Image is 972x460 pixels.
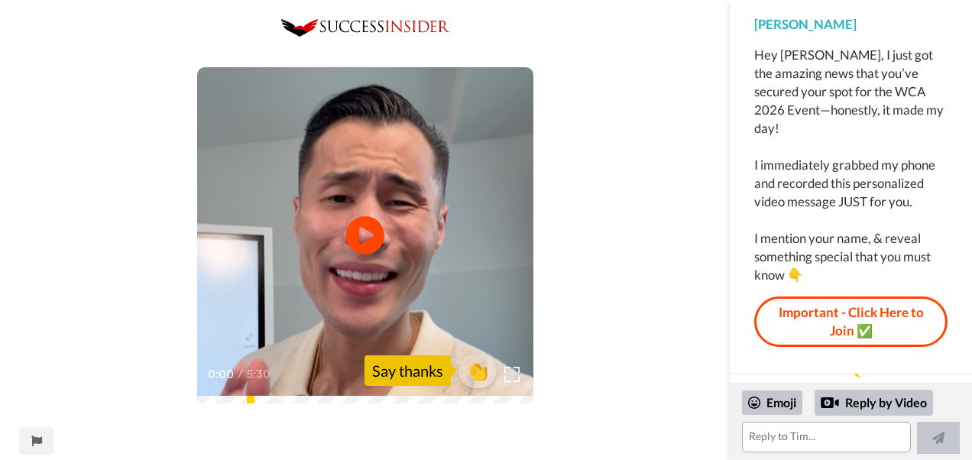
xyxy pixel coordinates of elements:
div: Reply by Video [815,390,933,416]
a: Important - Click Here to Join ✅ [754,296,948,348]
span: 5:30 [246,365,273,384]
div: Reply by Video [821,394,839,412]
span: 0:00 [208,365,235,384]
span: / [238,365,243,384]
div: Say thanks [364,355,451,386]
img: Full screen [504,367,520,382]
button: 👏 [458,354,497,388]
img: 0c8b3de2-5a68-4eb7-92e8-72f868773395 [281,19,449,37]
div: Hey [PERSON_NAME], I just got the amazing news that you’ve secured your spot for the WCA 2026 Eve... [754,46,948,284]
div: Emoji [742,390,802,415]
div: [PERSON_NAME] [754,15,948,34]
span: 👏 [458,358,497,383]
